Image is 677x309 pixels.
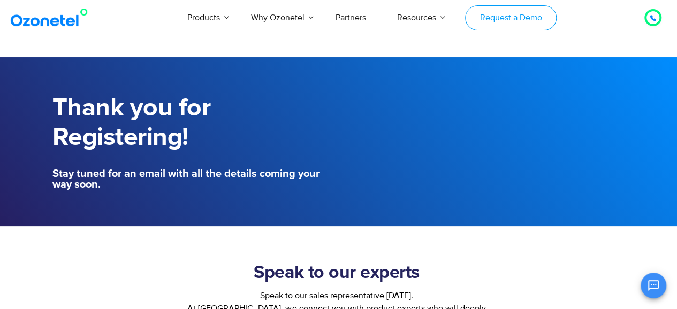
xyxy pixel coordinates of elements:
h5: Stay tuned for an email with all the details coming your way soon. [52,168,333,190]
button: Open chat [641,273,666,298]
a: Request a Demo [465,5,557,30]
div: Speak to our sales representative [DATE]. [169,289,505,302]
h1: Thank you for Registering! [52,94,333,152]
h2: Speak to our experts [169,262,505,284]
